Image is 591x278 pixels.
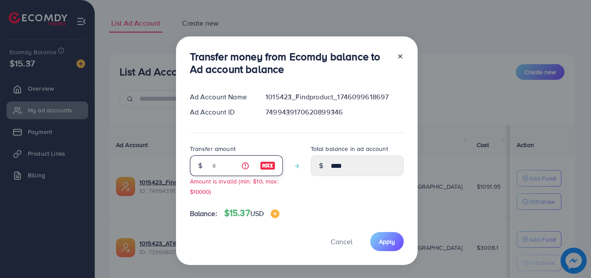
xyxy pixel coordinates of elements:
[260,160,276,171] img: image
[320,232,363,251] button: Cancel
[379,237,395,246] span: Apply
[190,209,217,219] span: Balance:
[331,237,352,246] span: Cancel
[250,209,264,218] span: USD
[183,92,259,102] div: Ad Account Name
[190,50,390,75] h3: Transfer money from Ecomdy balance to Ad account balance
[190,177,279,195] small: Amount is invalid (min: $10, max: $10000)
[259,107,410,117] div: 7499439170620899346
[271,209,279,218] img: image
[224,208,279,219] h4: $15.37
[311,144,388,153] label: Total balance in ad account
[370,232,404,251] button: Apply
[259,92,410,102] div: 1015423_Findproduct_1746099618697
[183,107,259,117] div: Ad Account ID
[190,144,236,153] label: Transfer amount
